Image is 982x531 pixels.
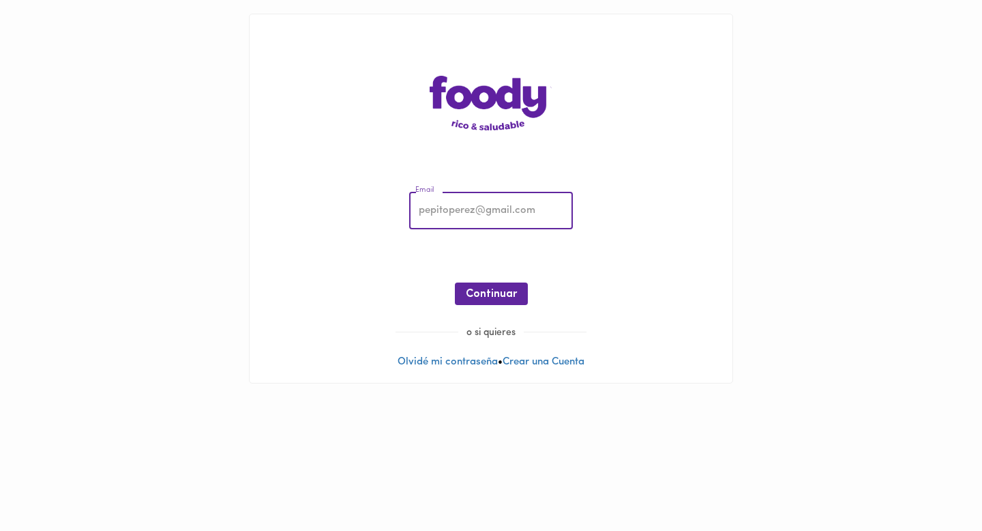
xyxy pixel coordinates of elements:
div: • [250,14,732,383]
button: Continuar [455,283,528,305]
iframe: Messagebird Livechat Widget [903,452,968,517]
a: Olvidé mi contraseña [398,357,498,367]
input: pepitoperez@gmail.com [409,192,573,230]
a: Crear una Cuenta [503,357,584,367]
img: logo-main-page.png [430,76,552,130]
span: Continuar [466,288,517,301]
span: o si quieres [458,328,524,338]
